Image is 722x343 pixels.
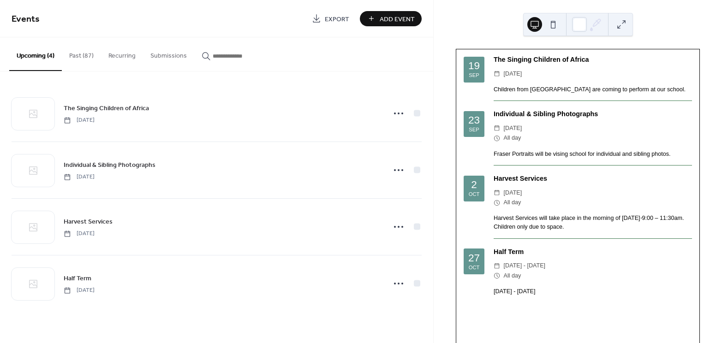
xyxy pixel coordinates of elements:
[380,14,415,24] span: Add Event
[9,37,62,71] button: Upcoming (4)
[494,69,500,79] div: ​
[494,55,692,65] div: The Singing Children of Africa
[469,265,480,270] div: Oct
[494,198,500,207] div: ​
[494,188,500,198] div: ​
[504,198,521,207] span: All day
[12,10,40,28] span: Events
[494,150,692,159] div: Fraser Portraits will be vising school for individual and sibling photos.
[101,37,143,70] button: Recurring
[64,216,113,227] a: Harvest Services
[469,192,480,197] div: Oct
[64,173,95,181] span: [DATE]
[64,160,155,170] a: Individual & Sibling Photographs
[494,174,692,184] div: Harvest Services
[494,214,692,231] div: Harvest Services will take place in the morning of [DATE]⋅9:00 – 11:30am. Children only due to sp...
[305,11,356,26] a: Export
[469,73,479,78] div: Sep
[62,37,101,70] button: Past (87)
[494,247,692,257] div: Half Term
[504,133,521,143] span: All day
[494,271,500,281] div: ​
[64,230,95,238] span: [DATE]
[64,116,95,124] span: [DATE]
[64,286,95,295] span: [DATE]
[494,261,500,271] div: ​
[325,14,349,24] span: Export
[64,103,149,113] a: The Singing Children of Africa
[469,127,479,132] div: Sep
[468,253,480,264] div: 27
[64,273,91,284] a: Half Term
[504,69,522,79] span: [DATE]
[504,261,546,271] span: [DATE] - [DATE]
[64,104,149,113] span: The Singing Children of Africa
[494,287,692,296] div: ​[DATE] - [DATE]
[494,133,500,143] div: ​
[360,11,422,26] button: Add Event
[504,271,521,281] span: All day
[494,85,692,94] div: Children from [GEOGRAPHIC_DATA] are coming to perform at our school.
[468,115,480,126] div: 23
[494,109,692,119] div: Individual & Sibling Photographs
[468,61,480,71] div: 19
[471,180,477,190] div: 2
[494,124,500,133] div: ​
[64,217,113,227] span: Harvest Services
[64,274,91,284] span: Half Term
[143,37,194,70] button: Submissions
[504,188,522,198] span: [DATE]
[504,124,522,133] span: [DATE]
